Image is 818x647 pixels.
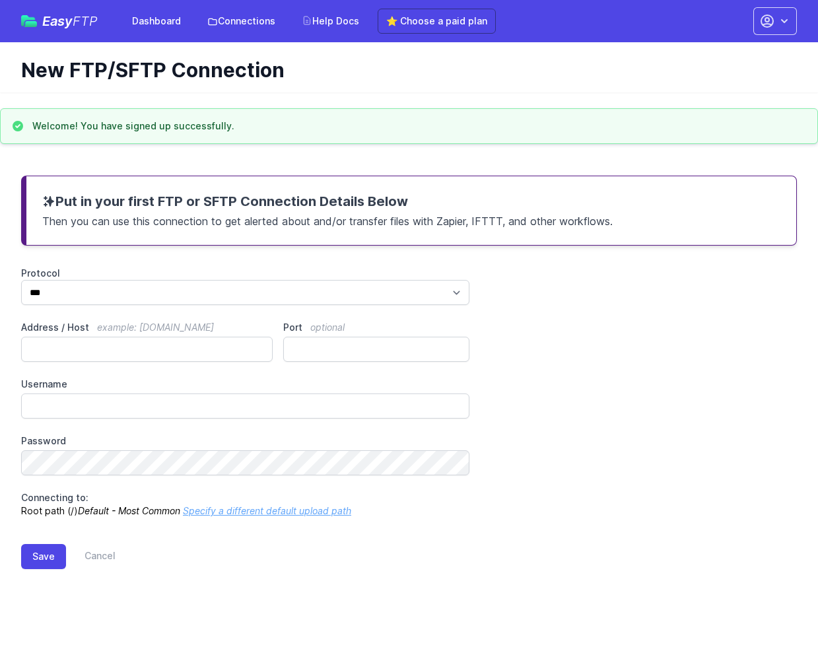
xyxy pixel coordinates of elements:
a: Help Docs [294,9,367,33]
a: EasyFTP [21,15,98,28]
h1: New FTP/SFTP Connection [21,58,786,82]
i: Default - Most Common [78,505,180,516]
a: ⭐ Choose a paid plan [378,9,496,34]
label: Address / Host [21,321,273,334]
span: example: [DOMAIN_NAME] [97,322,214,333]
span: Easy [42,15,98,28]
p: Root path (/) [21,491,469,518]
label: Port [283,321,469,334]
p: Then you can use this connection to get alerted about and/or transfer files with Zapier, IFTTT, a... [42,211,780,229]
img: easyftp_logo.png [21,15,37,27]
label: Protocol [21,267,469,280]
span: optional [310,322,345,333]
a: Dashboard [124,9,189,33]
label: Username [21,378,469,391]
span: FTP [73,13,98,29]
h3: Put in your first FTP or SFTP Connection Details Below [42,192,780,211]
h3: Welcome! You have signed up successfully. [32,119,234,133]
span: Connecting to: [21,492,88,503]
button: Save [21,544,66,569]
label: Password [21,434,469,448]
a: Connections [199,9,283,33]
a: Cancel [66,544,116,569]
a: Specify a different default upload path [183,505,351,516]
